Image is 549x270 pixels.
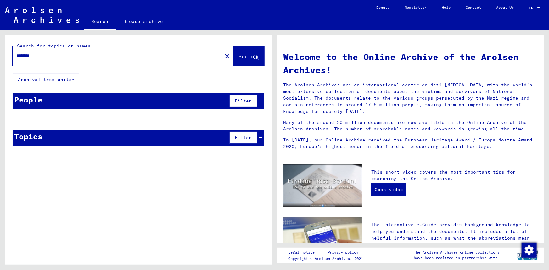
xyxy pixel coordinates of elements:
img: Arolsen_neg.svg [5,7,79,23]
button: Search [233,46,264,66]
a: Browse archive [116,14,171,29]
button: Clear [221,50,233,62]
p: Copyright © Arolsen Archives, 2021 [288,256,366,262]
p: The Arolsen Archives are an international center on Nazi [MEDICAL_DATA] with the world’s most ext... [283,82,538,115]
span: EN [529,6,536,10]
mat-label: Search for topics or names [17,43,91,49]
button: Filter [230,95,257,107]
div: Change consent [521,242,536,257]
img: video.jpg [283,164,362,207]
div: | [288,249,366,256]
mat-icon: close [223,52,231,60]
p: The Arolsen Archives online collections [414,250,500,255]
img: Change consent [522,243,537,258]
button: Archival tree units [13,74,79,85]
span: Filter [235,135,252,141]
div: Topics [14,131,42,142]
p: In [DATE], our Online Archive received the European Heritage Award / Europa Nostra Award 2020, Eu... [283,137,538,150]
button: Filter [230,132,257,144]
a: Open video [371,183,406,196]
img: yv_logo.png [516,247,540,263]
span: Search [239,53,258,59]
p: have been realized in partnership with [414,255,500,261]
p: The interactive e-Guide provides background knowledge to help you understand the documents. It in... [371,222,538,248]
p: Many of the around 30 million documents are now available in the Online Archive of the Arolsen Ar... [283,119,538,132]
p: This short video covers the most important tips for searching the Online Archive. [371,169,538,182]
span: Filter [235,98,252,104]
a: Search [84,14,116,30]
img: eguide.jpg [283,217,362,270]
div: People [14,94,42,105]
a: Privacy policy [322,249,366,256]
a: Legal notice [288,249,320,256]
h1: Welcome to the Online Archive of the Arolsen Archives! [283,50,538,77]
